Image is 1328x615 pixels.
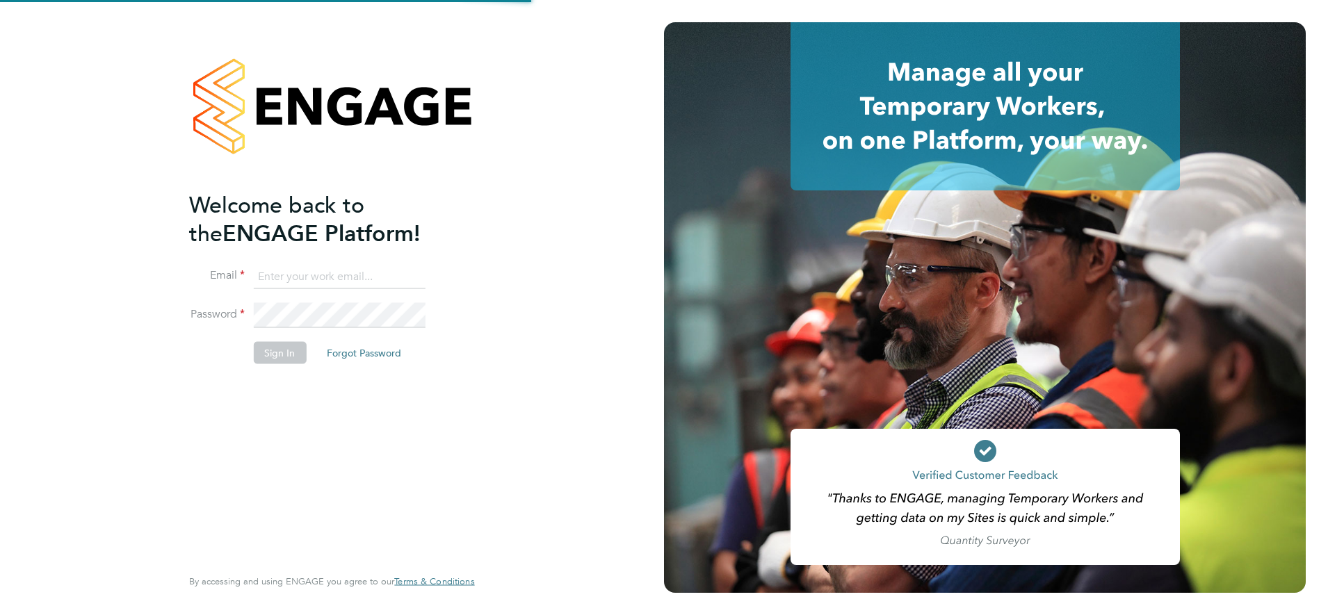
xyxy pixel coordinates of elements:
span: By accessing and using ENGAGE you agree to our [189,575,474,587]
button: Forgot Password [316,342,412,364]
button: Sign In [253,342,306,364]
h2: ENGAGE Platform! [189,190,460,247]
input: Enter your work email... [253,264,425,289]
label: Password [189,307,245,322]
label: Email [189,268,245,283]
a: Terms & Conditions [394,576,474,587]
span: Welcome back to the [189,191,364,247]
